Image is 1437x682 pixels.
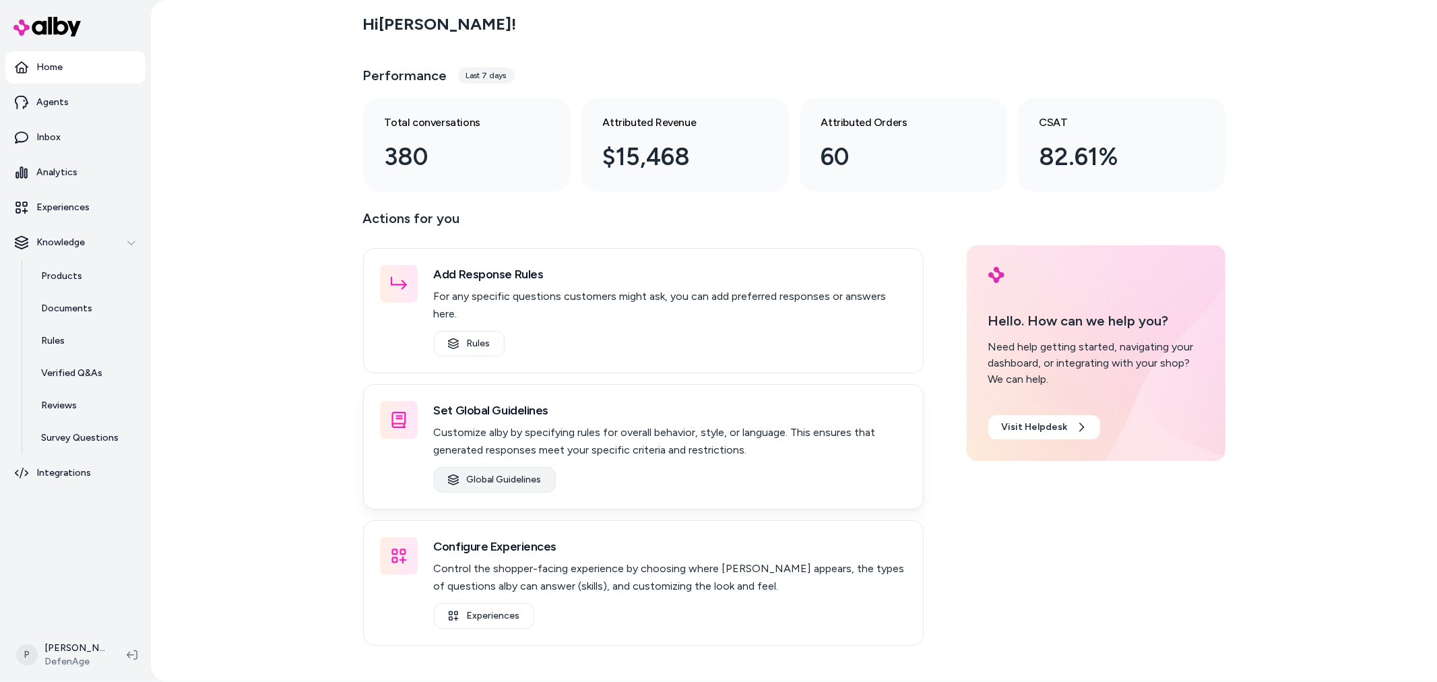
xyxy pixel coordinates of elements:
[434,265,907,284] h3: Add Response Rules
[5,121,146,154] a: Inbox
[44,642,105,655] p: [PERSON_NAME]
[603,139,746,175] div: $15,468
[8,633,116,677] button: P[PERSON_NAME]DefenAge
[28,422,146,454] a: Survey Questions
[13,17,81,36] img: alby Logo
[988,311,1204,331] p: Hello. How can we help you?
[41,399,77,412] p: Reviews
[36,131,61,144] p: Inbox
[36,466,91,480] p: Integrations
[581,98,789,191] a: Attributed Revenue $15,468
[800,98,1007,191] a: Attributed Orders 60
[28,292,146,325] a: Documents
[363,208,924,240] p: Actions for you
[1040,115,1182,131] h3: CSAT
[434,537,907,556] h3: Configure Experiences
[385,115,528,131] h3: Total conversations
[603,115,746,131] h3: Attributed Revenue
[5,51,146,84] a: Home
[36,201,90,214] p: Experiences
[434,401,907,420] h3: Set Global Guidelines
[5,86,146,119] a: Agents
[5,191,146,224] a: Experiences
[458,67,515,84] div: Last 7 days
[41,270,82,283] p: Products
[28,260,146,292] a: Products
[16,644,38,666] span: P
[821,139,964,175] div: 60
[5,457,146,489] a: Integrations
[385,139,528,175] div: 380
[28,325,146,357] a: Rules
[41,367,102,380] p: Verified Q&As
[5,226,146,259] button: Knowledge
[434,331,505,356] a: Rules
[363,66,447,85] h3: Performance
[5,156,146,189] a: Analytics
[434,424,907,459] p: Customize alby by specifying rules for overall behavior, style, or language. This ensures that ge...
[44,655,105,669] span: DefenAge
[36,61,63,74] p: Home
[36,96,69,109] p: Agents
[41,431,119,445] p: Survey Questions
[28,390,146,422] a: Reviews
[363,14,517,34] h2: Hi [PERSON_NAME] !
[434,467,556,493] a: Global Guidelines
[36,166,77,179] p: Analytics
[434,288,907,323] p: For any specific questions customers might ask, you can add preferred responses or answers here.
[28,357,146,390] a: Verified Q&As
[41,302,92,315] p: Documents
[1018,98,1225,191] a: CSAT 82.61%
[36,236,85,249] p: Knowledge
[821,115,964,131] h3: Attributed Orders
[41,334,65,348] p: Rules
[988,267,1004,283] img: alby Logo
[1040,139,1182,175] div: 82.61%
[988,339,1204,387] div: Need help getting started, navigating your dashboard, or integrating with your shop? We can help.
[434,560,907,595] p: Control the shopper-facing experience by choosing where [PERSON_NAME] appears, the types of quest...
[988,415,1100,439] a: Visit Helpdesk
[434,603,534,629] a: Experiences
[363,98,571,191] a: Total conversations 380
